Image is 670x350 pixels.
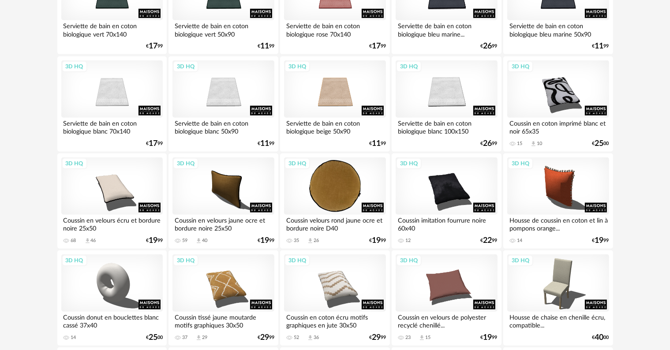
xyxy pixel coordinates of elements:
div: Coussin en velours jaune ocre et bordure noire 25x50 [172,215,274,232]
div: Serviette de bain en coton biologique vert 50x90 [172,20,274,38]
span: 19 [595,238,604,244]
div: Coussin en coton écru motifs graphiques en jute 30x50 [284,312,386,329]
div: 14 [517,238,522,244]
div: Coussin en coton imprimé blanc et noir 65x35 [507,118,609,135]
div: 68 [71,238,76,244]
div: 3D HQ [396,158,422,169]
div: 23 [405,335,411,341]
span: Download icon [530,141,537,147]
div: 46 [91,238,96,244]
span: 29 [260,335,269,341]
div: 3D HQ [508,61,533,72]
div: 36 [314,335,319,341]
div: 26 [314,238,319,244]
div: € 00 [146,335,163,341]
a: 3D HQ Coussin velours rond jaune ocre et bordure noire D40 35 Download icon 26 €1999 [280,153,389,249]
div: 3D HQ [173,61,198,72]
a: 3D HQ Coussin en velours jaune ocre et bordure noire 25x50 59 Download icon 40 €1999 [168,153,278,249]
div: 3D HQ [508,158,533,169]
div: Coussin en velours de polyester recyclé chenillé... [396,312,497,329]
div: € 99 [592,43,609,49]
div: 3D HQ [173,158,198,169]
div: € 99 [369,141,386,147]
div: € 99 [146,43,163,49]
span: 26 [483,141,492,147]
div: Coussin velours rond jaune ocre et bordure noire D40 [284,215,386,232]
div: 3D HQ [284,255,310,266]
a: 3D HQ Coussin en coton écru motifs graphiques en jute 30x50 52 Download icon 36 €2999 [280,250,389,346]
span: 19 [372,238,381,244]
span: 19 [149,238,157,244]
div: 40 [202,238,207,244]
span: 25 [595,141,604,147]
a: 3D HQ Coussin tissé jaune moutarde motifs graphiques 30x50 37 Download icon 29 €2999 [168,250,278,346]
div: € 00 [592,141,609,147]
div: € 99 [146,238,163,244]
div: € 99 [258,335,274,341]
a: 3D HQ Coussin imitation fourrure noire 60x40 12 €2299 [392,153,501,249]
div: 52 [294,335,299,341]
span: 17 [149,141,157,147]
div: Serviette de bain en coton biologique blanc 70x140 [61,118,163,135]
span: 17 [149,43,157,49]
a: 3D HQ Housse de chaise en chenille écru, compatible... €4000 [503,250,613,346]
div: € 99 [369,238,386,244]
a: 3D HQ Serviette de bain en coton biologique blanc 50x90 €1199 [168,56,278,152]
div: 37 [182,335,187,341]
span: 29 [372,335,381,341]
span: Download icon [419,335,425,341]
a: 3D HQ Coussin donut en bouclettes blanc cassé 37x40 14 €2500 [57,250,167,346]
div: € 99 [146,141,163,147]
span: 11 [260,141,269,147]
div: 3D HQ [173,255,198,266]
span: 11 [260,43,269,49]
div: Housse de coussin en coton et lin à pompons orange... [507,215,609,232]
span: 17 [372,43,381,49]
div: € 99 [481,335,498,341]
div: Coussin en velours écru et bordure noire 25x50 [61,215,163,232]
a: 3D HQ Serviette de bain en coton biologique beige 50x90 €1199 [280,56,389,152]
span: 26 [483,43,492,49]
div: 35 [294,238,299,244]
div: Serviette de bain en coton biologique vert 70x140 [61,20,163,38]
span: 22 [483,238,492,244]
div: 3D HQ [508,255,533,266]
div: 10 [537,141,542,147]
a: 3D HQ Coussin en coton imprimé blanc et noir 65x35 15 Download icon 10 €2500 [503,56,613,152]
div: 14 [71,335,76,341]
div: € 99 [369,43,386,49]
a: 3D HQ Serviette de bain en coton biologique blanc 100x150 €2699 [392,56,501,152]
span: 19 [260,238,269,244]
div: € 99 [592,238,609,244]
div: Serviette de bain en coton biologique bleu marine... [396,20,497,38]
div: € 00 [592,335,609,341]
a: 3D HQ Serviette de bain en coton biologique blanc 70x140 €1799 [57,56,167,152]
div: 3D HQ [62,158,87,169]
div: € 99 [258,238,274,244]
div: € 99 [481,238,498,244]
span: 25 [149,335,157,341]
div: Serviette de bain en coton biologique blanc 50x90 [172,118,274,135]
div: Serviette de bain en coton biologique beige 50x90 [284,118,386,135]
div: € 99 [369,335,386,341]
div: 12 [405,238,411,244]
span: 40 [595,335,604,341]
span: 19 [483,335,492,341]
div: 15 [517,141,522,147]
div: 3D HQ [396,255,422,266]
div: Coussin tissé jaune moutarde motifs graphiques 30x50 [172,312,274,329]
span: 11 [372,141,381,147]
div: 29 [202,335,207,341]
div: 15 [425,335,430,341]
a: 3D HQ Coussin en velours de polyester recyclé chenillé... 23 Download icon 15 €1999 [392,250,501,346]
div: € 99 [481,43,498,49]
div: Coussin imitation fourrure noire 60x40 [396,215,497,232]
div: 3D HQ [284,158,310,169]
div: Serviette de bain en coton biologique bleu marine 50x90 [507,20,609,38]
div: 59 [182,238,187,244]
div: Coussin donut en bouclettes blanc cassé 37x40 [61,312,163,329]
div: Serviette de bain en coton biologique blanc 100x150 [396,118,497,135]
div: 3D HQ [396,61,422,72]
span: Download icon [307,335,314,341]
div: 3D HQ [62,61,87,72]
